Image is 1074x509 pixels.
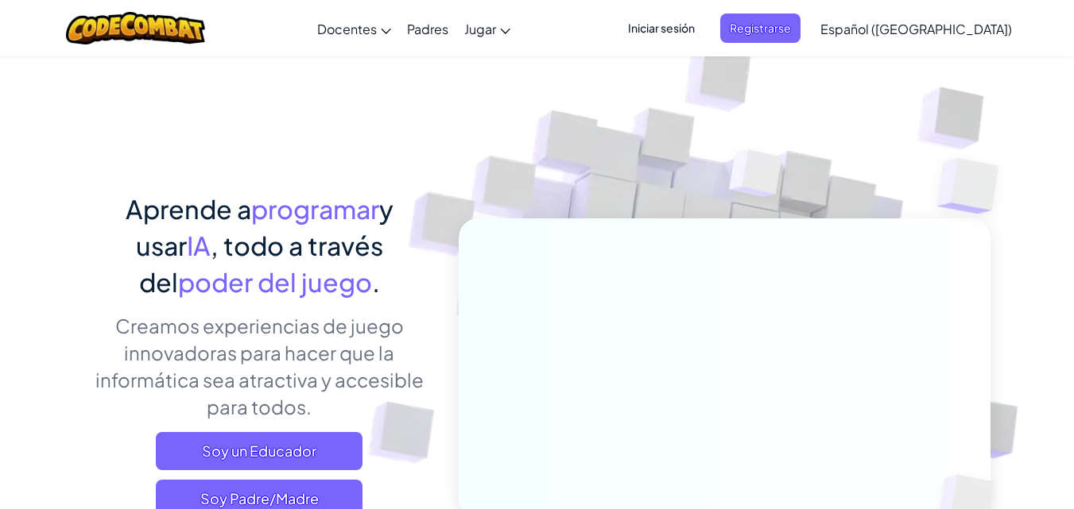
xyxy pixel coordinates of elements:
[464,21,496,37] span: Jugar
[720,13,801,43] button: Registrarse
[309,7,399,50] a: Docentes
[618,13,704,43] button: Iniciar sesión
[156,432,363,470] a: Soy un Educador
[820,21,1012,37] span: Español ([GEOGRAPHIC_DATA])
[187,229,211,261] span: IA
[178,266,372,298] span: poder del juego
[66,12,205,44] img: CodeCombat logo
[139,229,383,298] span: , todo a través del
[699,118,813,237] img: Overlap cubes
[456,7,518,50] a: Jugar
[905,119,1043,253] img: Overlap cubes
[812,7,1020,50] a: Español ([GEOGRAPHIC_DATA])
[317,21,377,37] span: Docentes
[126,193,251,225] span: Aprende a
[372,266,380,298] span: .
[399,7,456,50] a: Padres
[251,193,379,225] span: programar
[84,312,435,420] p: Creamos experiencias de juego innovadoras para hacer que la informática sea atractiva y accesible...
